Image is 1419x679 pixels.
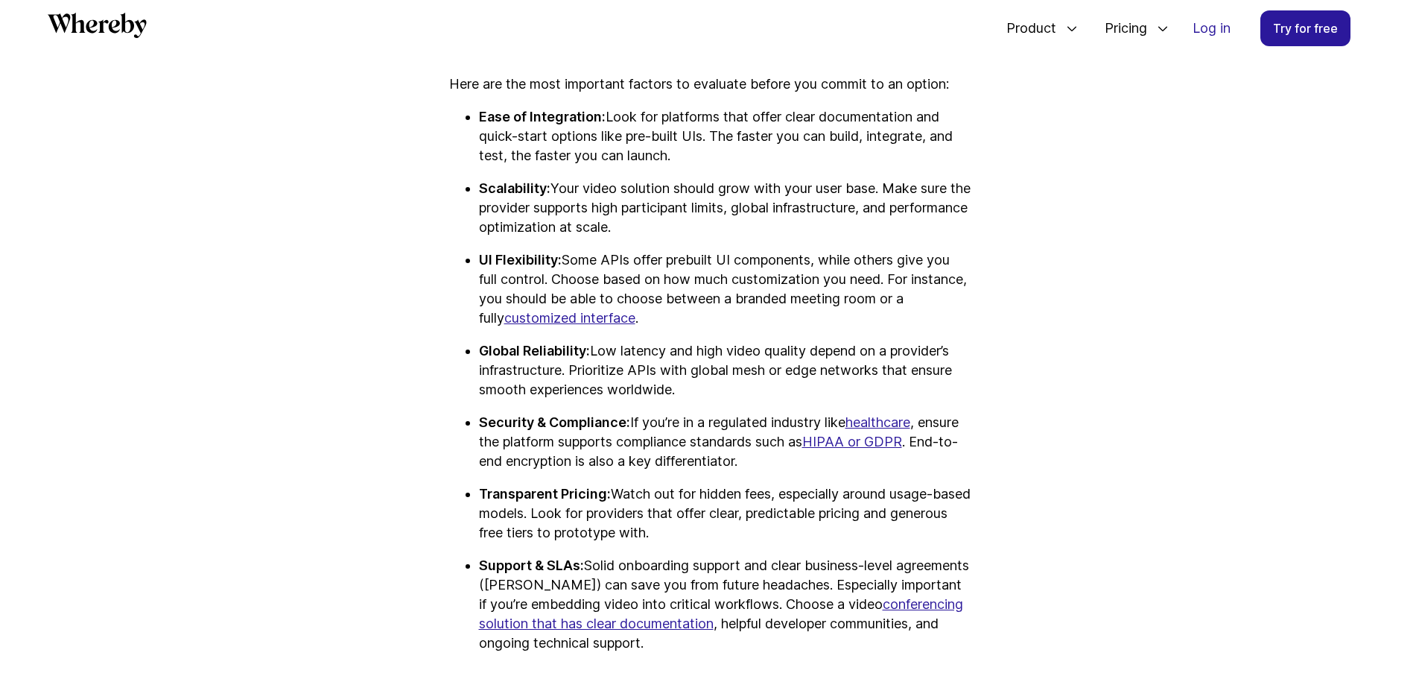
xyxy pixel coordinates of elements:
a: healthcare [845,414,910,430]
p: If you’re in a regulated industry like , ensure the platform supports compliance standards such a... [479,413,971,471]
a: Try for free [1260,10,1350,46]
strong: Transparent Pricing: [479,486,611,502]
a: conferencing solution that has clear documentation [479,596,963,631]
strong: Scalability: [479,180,550,196]
p: Here are the most important factors to evaluate before you commit to an option: [449,75,971,94]
strong: Support & SLAs: [479,558,584,573]
p: Some APIs offer prebuilt UI components, while others give you full control. Choose based on how m... [479,250,971,328]
span: Product [991,4,1060,53]
span: Pricing [1090,4,1151,53]
strong: Ease of Integration: [479,109,606,124]
p: Low latency and high video quality depend on a provider’s infrastructure. Prioritize APIs with gl... [479,341,971,399]
strong: Global Reliability: [479,343,590,359]
a: customized interface [504,310,635,326]
p: Solid onboarding support and clear business-level agreements ([PERSON_NAME]) can save you from fu... [479,556,971,653]
strong: UI Flexibility: [479,252,562,268]
svg: Whereby [48,13,147,38]
strong: Security & Compliance: [479,414,630,430]
p: Watch out for hidden fees, especially around usage-based models. Look for providers that offer cl... [479,484,971,543]
p: Your video solution should grow with your user base. Make sure the provider supports high partici... [479,179,971,237]
a: Log in [1181,11,1242,45]
a: Whereby [48,13,147,43]
p: Look for platforms that offer clear documentation and quick-start options like pre-built UIs. The... [479,107,971,165]
a: HIPAA or GDPR [802,434,902,449]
